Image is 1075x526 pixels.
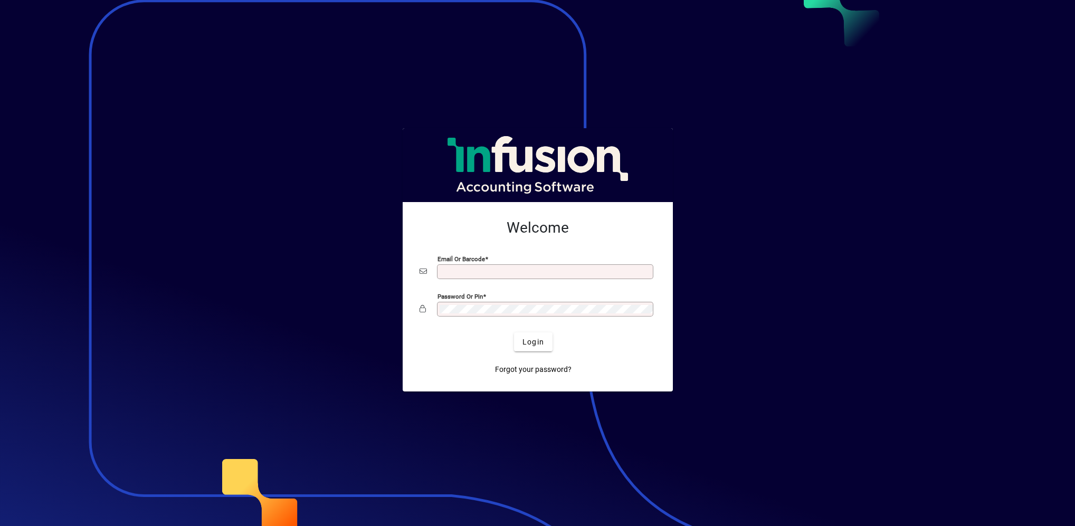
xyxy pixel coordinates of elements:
[514,332,553,351] button: Login
[495,364,572,375] span: Forgot your password?
[437,293,483,300] mat-label: Password or Pin
[420,219,656,237] h2: Welcome
[437,255,485,263] mat-label: Email or Barcode
[522,337,544,348] span: Login
[491,360,576,379] a: Forgot your password?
